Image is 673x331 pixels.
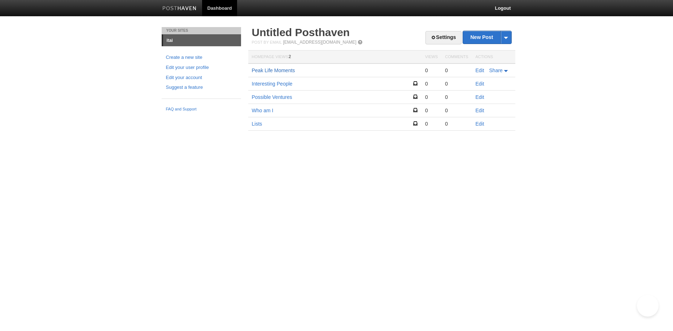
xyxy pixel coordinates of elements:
div: 0 [425,107,438,114]
div: 0 [445,94,468,100]
div: 0 [425,94,438,100]
a: Peak Life Moments [252,67,295,73]
div: 0 [445,80,468,87]
span: Post by Email [252,40,282,44]
th: Views [421,51,441,64]
a: Edit [476,108,484,113]
a: Who am I [252,108,274,113]
iframe: Help Scout Beacon - Open [637,295,659,317]
div: 0 [425,67,438,74]
a: Edit your account [166,74,237,82]
span: Share [489,67,503,73]
a: Edit [476,67,484,73]
a: Lists [252,121,262,127]
a: Create a new site [166,54,237,61]
li: Your Sites [162,27,241,34]
a: Settings [425,31,461,44]
a: Untitled Posthaven [252,26,350,38]
div: 0 [445,107,468,114]
a: Edit your user profile [166,64,237,71]
a: Possible Ventures [252,94,292,100]
th: Actions [472,51,515,64]
a: Edit [476,81,484,87]
th: Comments [441,51,472,64]
a: Interesting People [252,81,293,87]
a: itai [163,35,241,46]
th: Homepage Views [248,51,421,64]
div: 0 [425,80,438,87]
a: Suggest a feature [166,84,237,91]
a: Edit [476,121,484,127]
a: FAQ and Support [166,106,237,113]
img: Posthaven-bar [162,6,197,12]
div: 0 [425,121,438,127]
a: New Post [463,31,511,44]
div: 0 [445,67,468,74]
div: 0 [445,121,468,127]
a: Edit [476,94,484,100]
span: 2 [289,54,291,59]
a: [EMAIL_ADDRESS][DOMAIN_NAME] [283,40,356,45]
